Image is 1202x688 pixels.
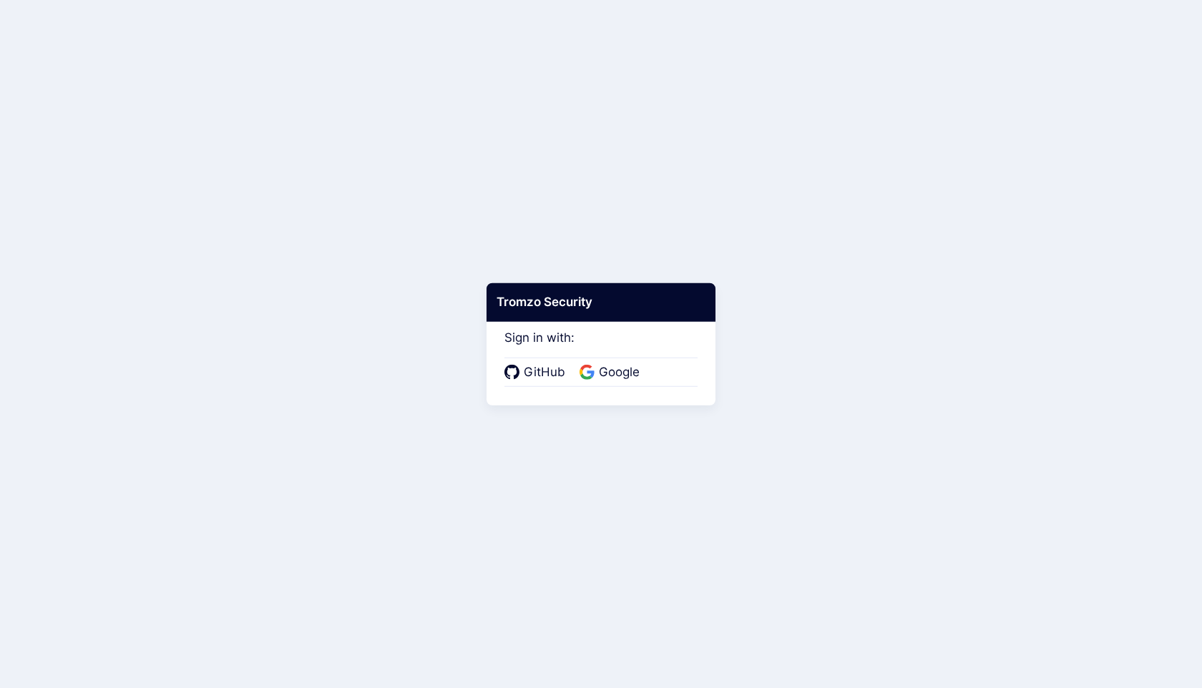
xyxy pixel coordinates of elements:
span: GitHub [519,363,570,382]
div: Tromzo Security [487,283,715,322]
a: GitHub [504,363,570,382]
a: Google [580,363,644,382]
div: Sign in with: [504,311,698,387]
span: Google [595,363,644,382]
